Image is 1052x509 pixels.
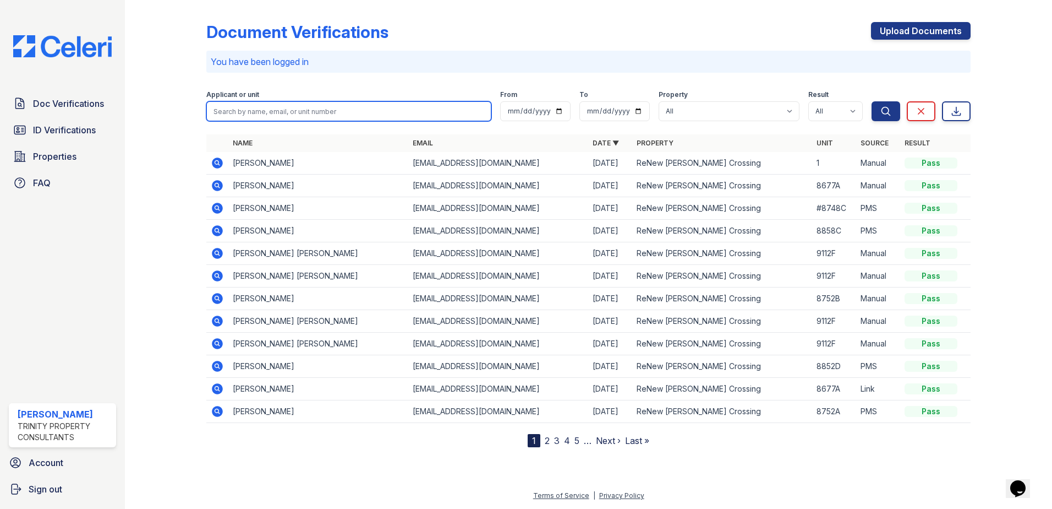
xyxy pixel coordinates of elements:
td: PMS [856,355,900,378]
label: Property [659,90,688,99]
td: ReNew [PERSON_NAME] Crossing [632,197,812,220]
td: [PERSON_NAME] [PERSON_NAME] [228,265,408,288]
td: 9112F [812,310,856,333]
td: [DATE] [588,400,632,423]
td: ReNew [PERSON_NAME] Crossing [632,378,812,400]
a: ID Verifications [9,119,116,141]
td: [PERSON_NAME] [228,220,408,242]
td: [EMAIL_ADDRESS][DOMAIN_NAME] [408,378,588,400]
td: Link [856,378,900,400]
td: Manual [856,288,900,310]
td: PMS [856,197,900,220]
td: [EMAIL_ADDRESS][DOMAIN_NAME] [408,288,588,310]
div: Pass [905,180,957,191]
td: [DATE] [588,288,632,310]
td: [EMAIL_ADDRESS][DOMAIN_NAME] [408,400,588,423]
div: 1 [528,434,540,447]
a: Last » [625,435,649,446]
td: [EMAIL_ADDRESS][DOMAIN_NAME] [408,265,588,288]
td: Manual [856,333,900,355]
div: Pass [905,316,957,327]
td: [EMAIL_ADDRESS][DOMAIN_NAME] [408,355,588,378]
a: Upload Documents [871,22,971,40]
span: … [584,434,591,447]
td: [DATE] [588,152,632,175]
div: Pass [905,270,957,281]
div: Pass [905,248,957,259]
a: Result [905,139,930,147]
td: [DATE] [588,175,632,197]
td: 9112F [812,333,856,355]
td: Manual [856,310,900,333]
div: Pass [905,203,957,214]
td: [PERSON_NAME] [228,175,408,197]
td: [PERSON_NAME] [228,378,408,400]
td: ReNew [PERSON_NAME] Crossing [632,355,812,378]
td: ReNew [PERSON_NAME] Crossing [632,265,812,288]
a: Next › [596,435,621,446]
input: Search by name, email, or unit number [206,101,491,121]
label: From [500,90,517,99]
td: [PERSON_NAME] [228,197,408,220]
div: Pass [905,293,957,304]
td: #8748C [812,197,856,220]
td: 9112F [812,265,856,288]
td: Manual [856,152,900,175]
td: [EMAIL_ADDRESS][DOMAIN_NAME] [408,175,588,197]
td: [PERSON_NAME] [228,355,408,378]
td: ReNew [PERSON_NAME] Crossing [632,242,812,265]
span: ID Verifications [33,123,96,137]
td: [PERSON_NAME] [228,288,408,310]
td: [DATE] [588,378,632,400]
td: 8752A [812,400,856,423]
p: You have been logged in [211,55,966,68]
td: Manual [856,242,900,265]
td: [PERSON_NAME] [PERSON_NAME] [228,310,408,333]
td: [DATE] [588,355,632,378]
td: [DATE] [588,197,632,220]
div: Pass [905,158,957,169]
td: [EMAIL_ADDRESS][DOMAIN_NAME] [408,333,588,355]
td: ReNew [PERSON_NAME] Crossing [632,220,812,242]
div: Pass [905,338,957,349]
span: FAQ [33,176,51,189]
span: Account [29,456,63,469]
label: Applicant or unit [206,90,259,99]
td: [EMAIL_ADDRESS][DOMAIN_NAME] [408,197,588,220]
td: ReNew [PERSON_NAME] Crossing [632,333,812,355]
td: [PERSON_NAME] [PERSON_NAME] [228,333,408,355]
td: [DATE] [588,242,632,265]
td: [PERSON_NAME] [PERSON_NAME] [228,242,408,265]
a: Unit [817,139,833,147]
td: 1 [812,152,856,175]
td: ReNew [PERSON_NAME] Crossing [632,175,812,197]
td: 8858C [812,220,856,242]
img: CE_Logo_Blue-a8612792a0a2168367f1c8372b55b34899dd931a85d93a1a3d3e32e68fde9ad4.png [4,35,120,57]
a: Sign out [4,478,120,500]
label: Result [808,90,829,99]
a: Source [861,139,889,147]
td: [DATE] [588,310,632,333]
div: | [593,491,595,500]
td: ReNew [PERSON_NAME] Crossing [632,288,812,310]
td: ReNew [PERSON_NAME] Crossing [632,152,812,175]
a: Terms of Service [533,491,589,500]
div: Document Verifications [206,22,388,42]
div: Pass [905,406,957,417]
div: Trinity Property Consultants [18,421,112,443]
td: [EMAIL_ADDRESS][DOMAIN_NAME] [408,310,588,333]
td: [EMAIL_ADDRESS][DOMAIN_NAME] [408,152,588,175]
span: Sign out [29,483,62,496]
td: Manual [856,175,900,197]
td: 8752B [812,288,856,310]
label: To [579,90,588,99]
td: [DATE] [588,220,632,242]
td: 8852D [812,355,856,378]
td: [PERSON_NAME] [228,152,408,175]
a: Property [637,139,673,147]
div: Pass [905,383,957,394]
a: Doc Verifications [9,93,116,115]
td: [EMAIL_ADDRESS][DOMAIN_NAME] [408,242,588,265]
div: Pass [905,361,957,372]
